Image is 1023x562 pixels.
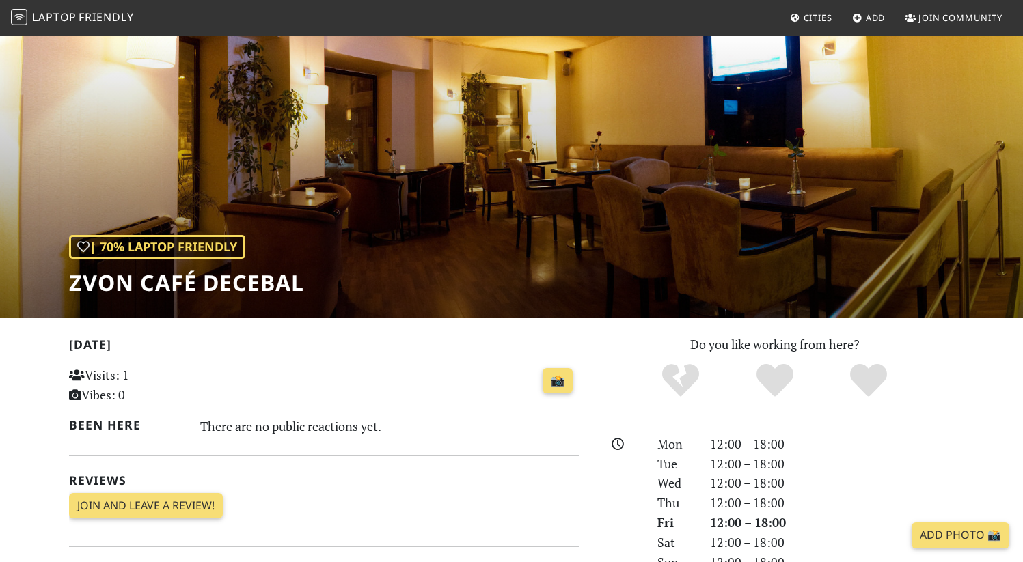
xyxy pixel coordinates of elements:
div: Fri [649,513,701,533]
a: Add [847,5,891,30]
div: 12:00 – 18:00 [702,493,963,513]
div: | 70% Laptop Friendly [69,235,245,259]
div: Definitely! [821,362,916,399]
p: Visits: 1 Vibes: 0 [69,365,228,405]
div: No [633,362,728,399]
div: 12:00 – 18:00 [702,513,963,533]
span: Add [866,12,886,24]
a: 📸 [543,368,573,394]
div: Sat [649,533,701,552]
span: Friendly [79,10,133,25]
h2: Reviews [69,473,579,488]
h2: Been here [69,418,185,432]
span: Laptop [32,10,77,25]
div: Wed [649,473,701,493]
p: Do you like working from here? [595,335,955,354]
a: Join Community [899,5,1008,30]
img: LaptopFriendly [11,9,27,25]
span: Cities [804,12,832,24]
div: 12:00 – 18:00 [702,434,963,454]
div: 12:00 – 18:00 [702,473,963,493]
div: 12:00 – 18:00 [702,454,963,474]
div: Yes [728,362,822,399]
h1: Zvon Café Decebal [69,270,304,296]
div: Tue [649,454,701,474]
a: Join and leave a review! [69,493,223,519]
h2: [DATE] [69,337,579,357]
div: Thu [649,493,701,513]
a: LaptopFriendly LaptopFriendly [11,6,134,30]
div: There are no public reactions yet. [200,415,579,437]
span: Join Community [918,12,1002,24]
a: Cities [785,5,838,30]
a: Add Photo 📸 [912,522,1009,548]
div: Mon [649,434,701,454]
div: 12:00 – 18:00 [702,533,963,552]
